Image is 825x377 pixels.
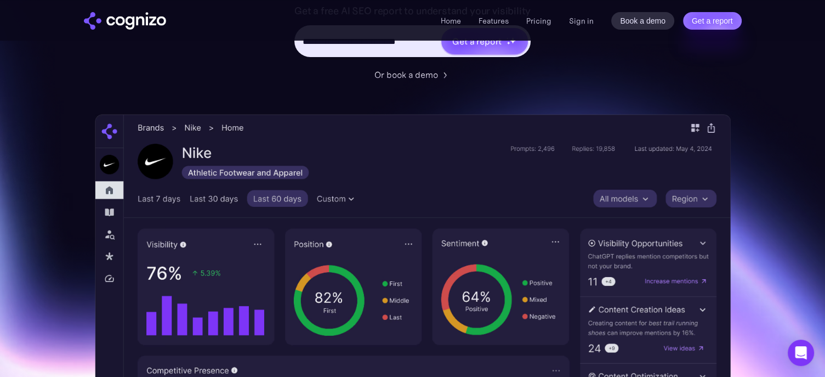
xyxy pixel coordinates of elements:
[479,16,509,26] a: Features
[452,35,502,48] div: Get a report
[84,12,166,30] a: home
[526,16,551,26] a: Pricing
[683,12,742,30] a: Get a report
[788,340,814,366] div: Open Intercom Messenger
[84,12,166,30] img: cognizo logo
[611,12,674,30] a: Book a demo
[440,27,529,55] a: Get a reportstarstarstar
[507,41,510,45] img: star
[374,68,438,81] div: Or book a demo
[374,68,451,81] a: Or book a demo
[441,16,461,26] a: Home
[569,14,594,27] a: Sign in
